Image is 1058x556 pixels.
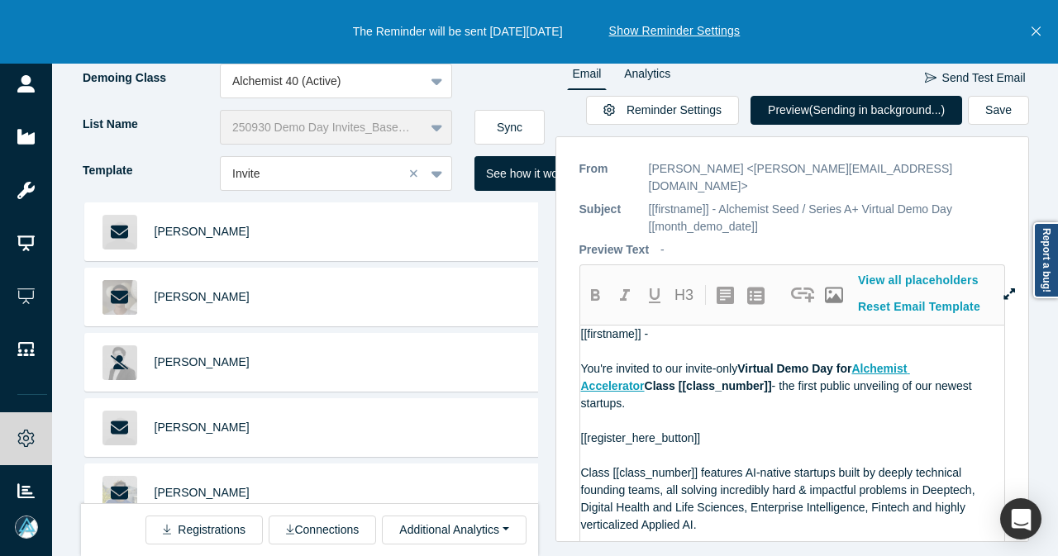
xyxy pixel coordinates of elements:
a: [PERSON_NAME] [155,290,250,303]
button: Sync [474,110,545,145]
p: [PERSON_NAME] <[PERSON_NAME][EMAIL_ADDRESS][DOMAIN_NAME]> [649,160,1006,195]
p: Subject [579,201,637,235]
p: From [579,160,637,195]
button: Preview(Sending in background...) [751,96,962,125]
button: Reset Email Template [849,292,990,321]
img: Mia Scott's Account [15,516,38,539]
span: [[register_here_button]] [581,431,701,444]
button: Connections [269,516,376,544]
span: Class [[class_number]] [645,379,772,392]
button: Send Test Email [924,64,1027,93]
a: Report a bug! [1033,222,1058,298]
a: [PERSON_NAME] [155,355,250,368]
span: Class [[class_number]] features AI-native startups built by deeply technical founding teams, all ... [581,466,979,531]
button: create uolbg-list-item [741,281,771,309]
label: Demoing Class [81,64,220,93]
button: Additional Analytics [382,516,526,544]
button: Registrations [145,516,263,544]
span: - the first public unveiling of our newest startups. [581,379,975,410]
span: You're invited to our invite-only [581,362,738,375]
button: H3 [670,281,699,309]
a: Analytics [618,64,676,90]
button: Show Reminder Settings [609,22,741,40]
button: View all placeholders [849,266,989,295]
label: List Name [81,110,220,139]
a: [PERSON_NAME] [155,486,250,499]
a: Email [567,64,608,90]
p: - [660,241,665,259]
p: The Reminder will be sent [DATE][DATE] [353,23,563,40]
span: Virtual Demo Day for [737,362,851,375]
a: [PERSON_NAME] [155,421,250,434]
p: [[firstname]] - Alchemist Seed / Series A+ Virtual Demo Day [[month_demo_date]] [649,201,1006,235]
button: See how it works [474,156,585,191]
button: Save [968,96,1029,125]
label: Template [81,156,220,185]
p: Preview Text [579,241,650,259]
button: Reminder Settings [586,96,739,125]
span: [[firstname]] - [581,327,649,340]
a: [PERSON_NAME] [155,225,250,238]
